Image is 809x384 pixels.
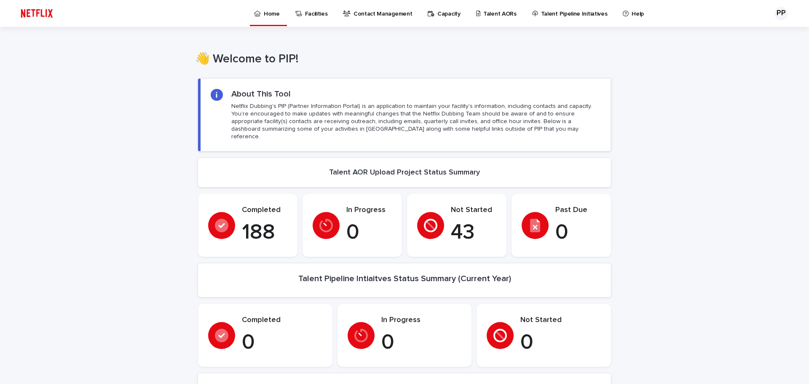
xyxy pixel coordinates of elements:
[195,52,608,67] h1: 👋 Welcome to PIP!
[298,274,511,284] h2: Talent Pipeline Intiaitves Status Summary (Current Year)
[242,316,322,325] p: Completed
[381,330,462,355] p: 0
[346,206,392,215] p: In Progress
[242,206,287,215] p: Completed
[329,168,480,177] h2: Talent AOR Upload Project Status Summary
[242,220,287,245] p: 188
[231,102,600,141] p: Netflix Dubbing's PIP (Partner Information Portal) is an application to maintain your facility's ...
[520,316,601,325] p: Not Started
[451,220,496,245] p: 43
[231,89,291,99] h2: About This Tool
[346,220,392,245] p: 0
[555,220,601,245] p: 0
[451,206,496,215] p: Not Started
[555,206,601,215] p: Past Due
[774,7,788,20] div: PP
[242,330,322,355] p: 0
[520,330,601,355] p: 0
[17,5,57,22] img: ifQbXi3ZQGMSEF7WDB7W
[381,316,462,325] p: In Progress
